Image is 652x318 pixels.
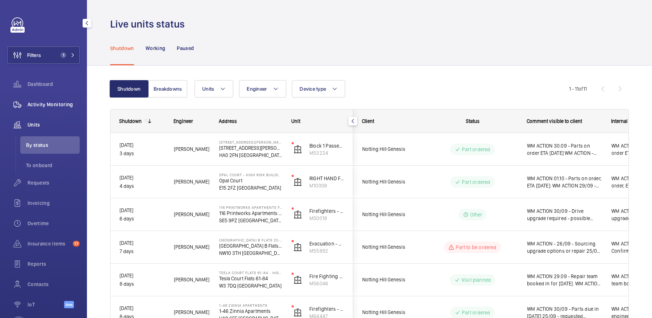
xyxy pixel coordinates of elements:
[219,282,282,289] p: W3 7DQ [GEOGRAPHIC_DATA]
[527,142,602,157] span: WM ACTION 30.09 - Parts on order ETA [DATE] WM ACTION - 29/09 - New safety edge lead required cha...
[219,238,282,242] p: [GEOGRAPHIC_DATA] B Flats 22-44 - High Risk Building
[148,80,187,98] button: Breakdowns
[26,162,80,169] span: To onboard
[174,308,210,317] span: [PERSON_NAME]
[174,145,210,153] span: [PERSON_NAME]
[527,273,602,287] span: WM ACTION 29.09 - Repair team booked in for [DATE]. WM ACTION 29/09 - Parts due in [DATE] 25/09 -...
[28,260,80,268] span: Reports
[611,118,649,124] span: Internal comment
[362,276,418,284] span: Notting Hill Genesis
[309,182,344,189] p: M10008
[309,240,344,247] p: Evacuation - EPL No 2 Flats 22-44 Block B
[119,118,142,124] div: Shutdown
[110,45,134,52] p: Shutdown
[64,301,74,308] span: Beta
[120,215,164,223] p: 6 days
[202,86,214,92] span: Units
[219,307,282,315] p: 1-46 Zinnia Apartments
[177,45,194,52] p: Paused
[293,308,302,317] img: elevator.svg
[28,121,80,128] span: Units
[309,175,344,182] p: RIGHT HAND Fire Fighting Lift 11 Floors Machine Roomless
[28,101,80,108] span: Activity Monitoring
[456,244,496,251] p: Part to be ordered
[219,177,282,184] p: Opal Court
[362,243,418,251] span: Notting Hill Genesis
[120,206,164,215] p: [DATE]
[293,178,302,186] img: elevator.svg
[120,304,164,313] p: [DATE]
[362,118,374,124] span: Client
[109,80,149,98] button: Shutdown
[120,280,164,288] p: 8 days
[195,80,233,98] button: Units
[219,118,237,124] span: Address
[174,210,210,219] span: [PERSON_NAME]
[219,173,282,177] p: Opal Court - High Risk Building
[28,301,64,308] span: IoT
[219,270,282,275] p: Tesla Court Flats 61-84 - High Risk Building
[174,118,193,124] span: Engineer
[120,272,164,280] p: [DATE]
[462,146,490,153] p: Part ordered
[219,144,282,152] p: [STREET_ADDRESS][PERSON_NAME]
[120,182,164,190] p: 4 days
[219,217,282,224] p: SE5 9PZ [GEOGRAPHIC_DATA]
[292,80,345,98] button: Device type
[28,179,80,186] span: Requests
[73,241,80,247] span: 17
[219,205,282,210] p: 116 Printworks Apartments Flats 1-65 - High Risk Building
[461,276,491,284] p: Visit planned
[28,281,80,288] span: Contacts
[120,239,164,247] p: [DATE]
[219,152,282,159] p: HA0 2FN [GEOGRAPHIC_DATA]
[309,207,344,215] p: Firefighters - EPL Flats 1-65 No 1
[470,211,482,218] p: Other
[362,145,418,153] span: Notting Hill Genesis
[219,242,282,249] p: [GEOGRAPHIC_DATA] B Flats 22-44
[120,174,164,182] p: [DATE]
[462,309,490,316] p: Part ordered
[110,17,189,31] h1: Live units status
[219,303,282,307] p: 1-46 Zinnia Apartments
[219,210,282,217] p: 116 Printworks Apartments Flats 1-65
[219,140,282,144] p: [STREET_ADDRESS][PERSON_NAME] - High Risk Building
[527,175,602,189] span: WM ACTION 01.10 - Parts on order, ETA [DATE]. WM ACTION 29/09 - rollers and clips required chasin...
[28,80,80,88] span: Dashboard
[527,207,602,222] span: WM ACTION 30/09 - Drive upgrade required - possible modernisation
[26,141,80,149] span: By status
[309,142,344,149] p: Block 1 Passenger Lift
[309,149,344,157] p: M53224
[28,220,80,227] span: Overtime
[462,178,490,186] p: Part ordered
[309,273,344,280] p: Fire Fighting - Tesla 61-84 schn euro
[293,276,302,284] img: elevator.svg
[120,247,164,256] p: 7 days
[527,240,602,255] span: WM ACTION - 26/09 - Sourcing upgrade options or repair 25/09 - Confirmation by technical [DATE] [...
[362,178,418,186] span: Notting Hill Genesis
[28,240,70,247] span: Insurance items
[309,305,344,313] p: Firefighters - Right Hand Passenger Lift
[174,178,210,186] span: [PERSON_NAME]
[291,118,344,124] div: Unit
[293,210,302,219] img: elevator.svg
[146,45,165,52] p: Working
[293,243,302,252] img: elevator.svg
[362,308,418,317] span: Notting Hill Genesis
[28,199,80,207] span: Invoicing
[527,118,582,124] span: Comment visible to client
[219,249,282,257] p: NW10 3TH [GEOGRAPHIC_DATA]
[569,86,587,91] span: 1 - 11 11
[300,86,326,92] span: Device type
[219,184,282,191] p: E15 2FZ [GEOGRAPHIC_DATA]
[578,86,583,92] span: of
[7,46,80,64] button: Filters1
[174,276,210,284] span: [PERSON_NAME]
[60,52,66,58] span: 1
[120,149,164,158] p: 3 days
[239,80,286,98] button: Engineer
[27,51,41,59] span: Filters
[309,280,344,287] p: M56046
[309,215,344,222] p: M50019
[362,210,418,219] span: Notting Hill Genesis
